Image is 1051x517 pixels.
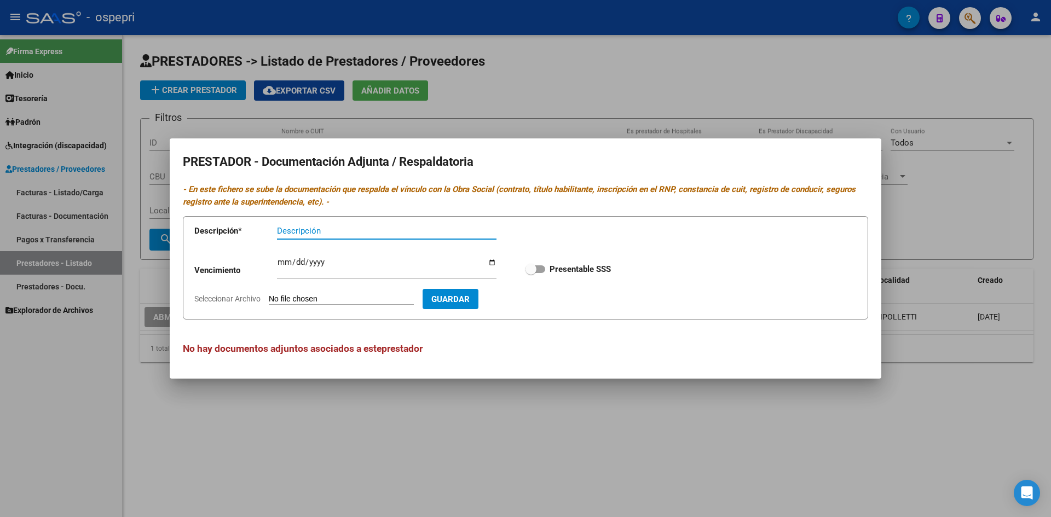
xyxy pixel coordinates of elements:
h2: PRESTADOR - Documentación Adjunta / Respaldatoria [183,152,868,172]
i: - En este fichero se sube la documentación que respalda el vínculo con la Obra Social (contrato, ... [183,184,856,207]
span: Seleccionar Archivo [194,294,261,303]
p: Descripción [194,225,277,237]
span: Guardar [431,294,470,304]
div: Open Intercom Messenger [1014,480,1040,506]
strong: Presentable SSS [550,264,611,274]
h3: No hay documentos adjuntos asociados a este [183,341,868,356]
button: Guardar [423,289,478,309]
span: prestador [382,343,423,354]
p: Vencimiento [194,264,277,277]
